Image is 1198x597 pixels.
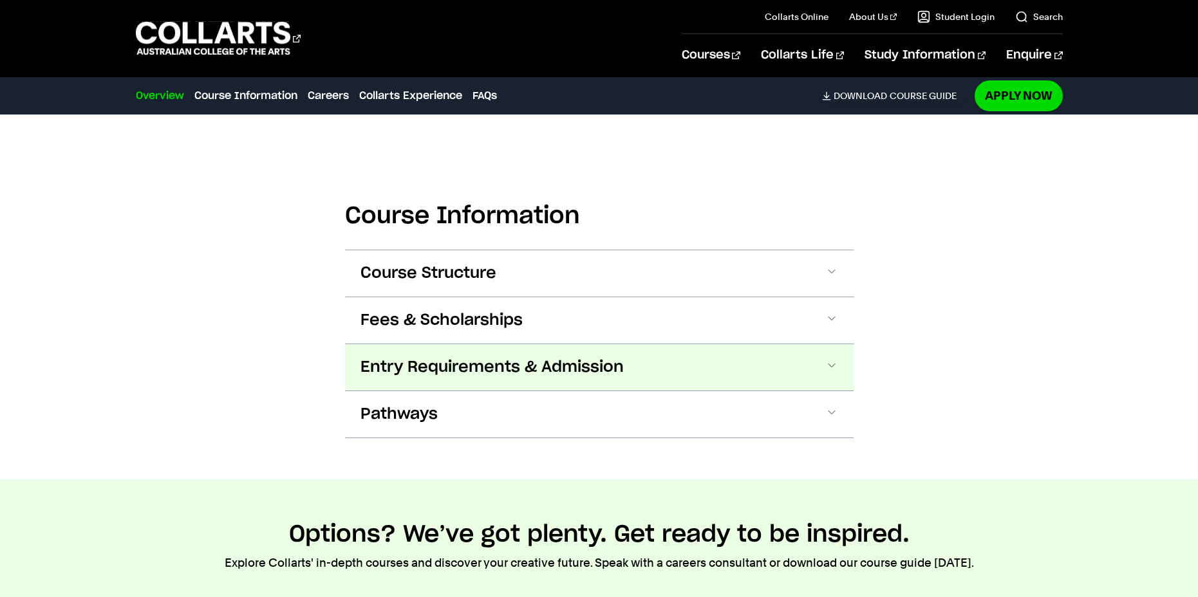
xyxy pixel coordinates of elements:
[360,404,438,425] span: Pathways
[917,10,995,23] a: Student Login
[975,80,1063,111] a: Apply Now
[359,88,462,104] a: Collarts Experience
[849,10,897,23] a: About Us
[345,344,854,390] button: Entry Requirements & Admission
[289,520,910,549] h2: Options? We’ve got plenty. Get ready to be inspired.
[473,88,497,104] a: FAQs
[308,88,349,104] a: Careers
[865,34,986,77] a: Study Information
[360,310,523,331] span: Fees & Scholarships
[225,554,974,572] p: Explore Collarts' in-depth courses and discover your creative future. Speak with a careers consul...
[1006,34,1062,77] a: Enquire
[360,357,624,378] span: Entry Requirements & Admission
[360,263,496,284] span: Course Structure
[834,90,887,102] span: Download
[345,202,854,230] h2: Course Information
[1015,10,1063,23] a: Search
[345,297,854,344] button: Fees & Scholarships
[136,88,184,104] a: Overview
[194,88,297,104] a: Course Information
[682,34,740,77] a: Courses
[136,20,301,57] div: Go to homepage
[345,391,854,437] button: Pathways
[345,250,854,297] button: Course Structure
[822,90,967,102] a: DownloadCourse Guide
[765,10,828,23] a: Collarts Online
[761,34,844,77] a: Collarts Life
